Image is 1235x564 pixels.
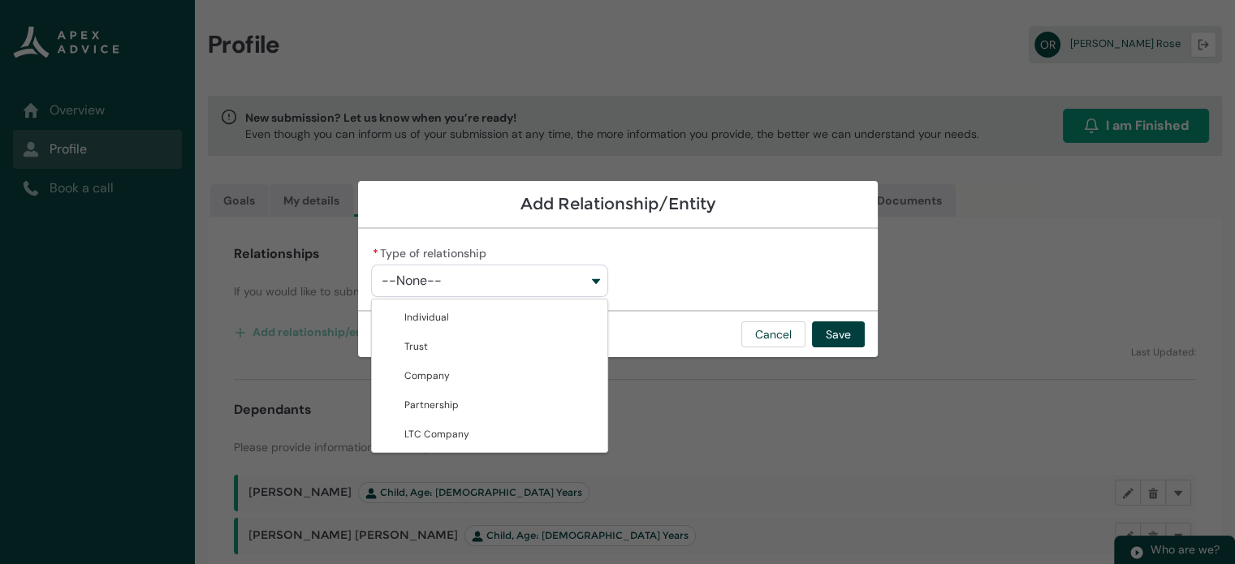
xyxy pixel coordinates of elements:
[373,246,378,260] abbr: required
[812,321,865,347] button: Save
[741,321,805,347] button: Cancel
[371,194,865,214] h1: Add Relationship/Entity
[382,273,442,288] span: --None--
[371,299,608,453] div: Type of relationship
[371,242,493,261] label: Type of relationship
[371,265,608,297] button: Type of relationship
